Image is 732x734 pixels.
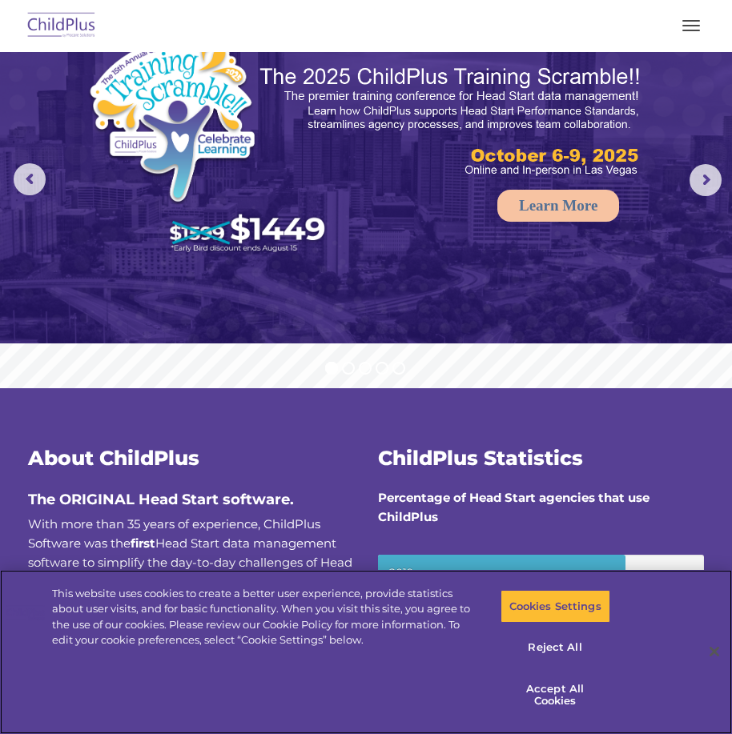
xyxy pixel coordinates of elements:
b: first [131,535,155,551]
button: Accept All Cookies [501,672,610,718]
span: The ORIGINAL Head Start software. [28,491,294,508]
button: Cookies Settings [501,590,610,624]
strong: Percentage of Head Start agencies that use ChildPlus [378,490,650,524]
a: Learn More [497,190,619,222]
div: This website uses cookies to create a better user experience, provide statistics about user visit... [52,586,478,648]
button: Close [697,634,732,669]
span: ChildPlus Statistics [378,446,583,470]
button: Reject All [501,631,610,664]
span: With more than 35 years of experience, ChildPlus Software was the Head Start data management soft... [28,516,352,608]
small: 2019 [378,555,704,590]
span: About ChildPlus [28,446,199,470]
img: ChildPlus by Procare Solutions [24,7,99,45]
